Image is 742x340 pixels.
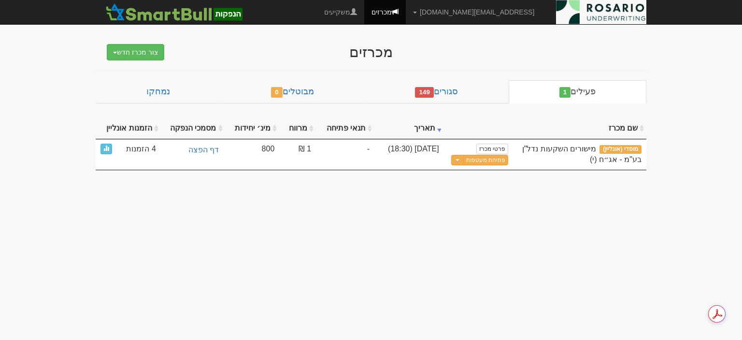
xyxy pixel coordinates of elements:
[183,44,559,60] div: מכרזים
[96,80,220,103] a: נמחקו
[509,80,646,103] a: פעילים
[365,80,509,103] a: סגורים
[513,118,646,139] th: שם מכרז : activate to sort column ascending
[476,144,508,154] a: פרטי מכרז
[463,155,508,166] button: פתיחת מעטפות
[271,87,283,98] span: 0
[559,87,571,98] span: 1
[107,44,164,60] button: צור מכרז חדש
[225,118,280,139] th: מינ׳ יחידות : activate to sort column ascending
[279,139,316,170] td: 1 ₪
[220,80,364,103] a: מבוטלים
[374,139,444,170] td: [DATE] (18:30)
[316,118,374,139] th: תנאי פתיחה : activate to sort column ascending
[126,144,156,155] span: 4 הזמנות
[415,87,434,98] span: 149
[279,118,316,139] th: מרווח : activate to sort column ascending
[599,145,642,154] span: מוסדי (אונליין)
[374,118,444,139] th: תאריך : activate to sort column ascending
[166,144,220,157] a: דף הפצה
[522,145,642,164] span: מישורים השקעות נדל"ן בע"מ - אג״ח (י)
[225,139,280,170] td: 800
[161,118,225,139] th: מסמכי הנפקה : activate to sort column ascending
[103,2,245,22] img: SmartBull Logo
[316,139,374,170] td: -
[96,118,161,139] th: הזמנות אונליין : activate to sort column ascending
